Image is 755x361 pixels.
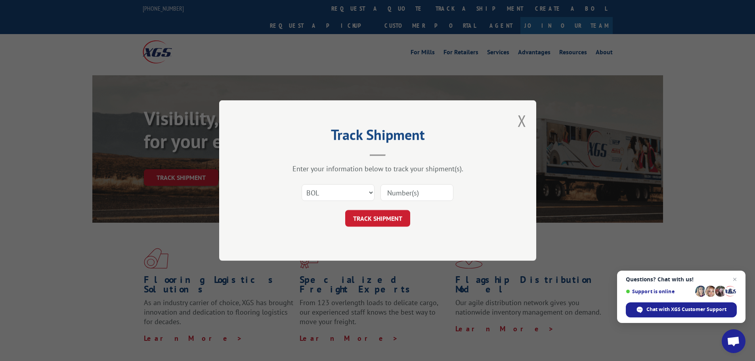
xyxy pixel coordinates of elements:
div: Chat with XGS Customer Support [626,302,737,317]
button: TRACK SHIPMENT [345,210,410,227]
div: Enter your information below to track your shipment(s). [259,164,497,173]
input: Number(s) [380,184,453,201]
span: Chat with XGS Customer Support [646,306,726,313]
span: Close chat [730,275,740,284]
span: Support is online [626,288,692,294]
h2: Track Shipment [259,129,497,144]
button: Close modal [518,110,526,131]
span: Questions? Chat with us! [626,276,737,283]
div: Open chat [722,329,745,353]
